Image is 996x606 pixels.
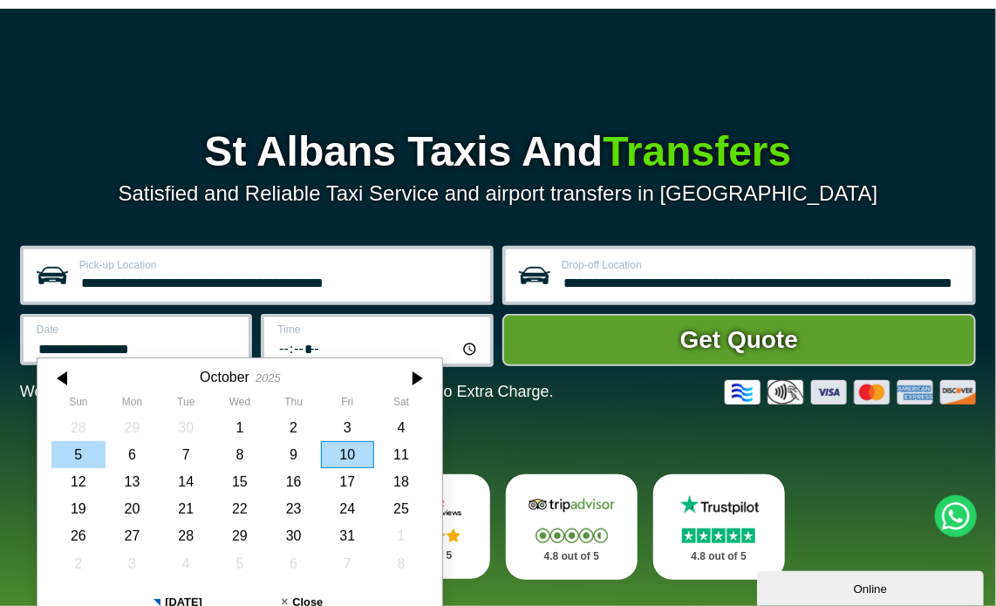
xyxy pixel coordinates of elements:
[267,396,321,413] th: Thursday
[672,494,766,517] img: Trustpilot
[502,314,976,366] button: Get Quote
[200,369,249,385] div: October
[106,468,160,495] div: 13 October 2025
[256,371,280,385] div: 2025
[603,128,791,174] span: Transfers
[51,550,106,577] div: 02 November 2025
[757,568,987,606] iframe: chat widget
[213,414,267,441] div: 01 October 2025
[653,474,785,580] a: Trustpilot Stars 4.8 out of 5
[320,441,374,468] div: 10 October 2025
[725,380,976,405] img: Credit And Debit Cards
[525,494,618,517] img: Tripadvisor
[37,324,238,335] label: Date
[159,468,213,495] div: 14 October 2025
[374,414,428,441] div: 04 October 2025
[213,522,267,549] div: 29 October 2025
[374,396,428,413] th: Saturday
[525,546,618,568] p: 4.8 out of 5
[320,396,374,413] th: Friday
[672,546,766,568] p: 4.8 out of 5
[536,528,608,543] img: Stars
[267,414,321,441] div: 02 October 2025
[159,414,213,441] div: 30 September 2025
[51,414,106,441] div: 28 September 2025
[374,522,428,549] div: 01 November 2025
[267,495,321,522] div: 23 October 2025
[682,528,755,543] img: Stars
[374,468,428,495] div: 18 October 2025
[159,550,213,577] div: 04 November 2025
[106,396,160,413] th: Monday
[267,550,321,577] div: 06 November 2025
[213,550,267,577] div: 05 November 2025
[106,495,160,522] div: 20 October 2025
[354,383,554,400] span: The Car at No Extra Charge.
[51,468,106,495] div: 12 October 2025
[79,260,480,270] label: Pick-up Location
[106,522,160,549] div: 27 October 2025
[213,468,267,495] div: 15 October 2025
[20,131,976,173] h1: St Albans Taxis And
[159,522,213,549] div: 28 October 2025
[159,396,213,413] th: Tuesday
[374,550,428,577] div: 08 November 2025
[267,468,321,495] div: 16 October 2025
[20,383,554,401] p: We Now Accept Card & Contactless Payment In
[51,495,106,522] div: 19 October 2025
[277,324,479,335] label: Time
[374,441,428,468] div: 11 October 2025
[320,495,374,522] div: 24 October 2025
[159,495,213,522] div: 21 October 2025
[213,495,267,522] div: 22 October 2025
[106,441,160,468] div: 06 October 2025
[159,441,213,468] div: 07 October 2025
[213,396,267,413] th: Wednesday
[320,550,374,577] div: 07 November 2025
[106,414,160,441] div: 29 September 2025
[506,474,638,580] a: Tripadvisor Stars 4.8 out of 5
[213,441,267,468] div: 08 October 2025
[51,522,106,549] div: 26 October 2025
[374,495,428,522] div: 25 October 2025
[51,441,106,468] div: 05 October 2025
[20,181,976,206] p: Satisfied and Reliable Taxi Service and airport transfers in [GEOGRAPHIC_DATA]
[51,396,106,413] th: Sunday
[562,260,962,270] label: Drop-off Location
[267,441,321,468] div: 09 October 2025
[267,522,321,549] div: 30 October 2025
[106,550,160,577] div: 03 November 2025
[320,468,374,495] div: 17 October 2025
[320,414,374,441] div: 03 October 2025
[320,522,374,549] div: 31 October 2025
